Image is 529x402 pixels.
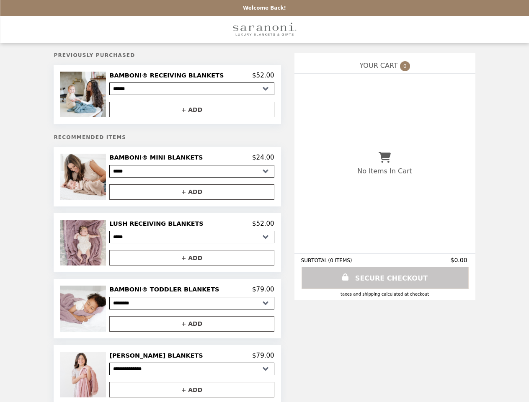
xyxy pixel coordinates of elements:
select: Select a product variant [109,165,274,178]
p: $79.00 [252,352,274,359]
span: YOUR CART [359,62,397,70]
h5: Recommended Items [54,134,281,140]
h5: Previously Purchased [54,52,281,58]
img: Brand Logo [233,21,296,38]
img: BAMBONI® RECEIVING BLANKETS [60,72,108,117]
span: $0.00 [450,257,468,263]
select: Select a product variant [109,297,274,309]
button: + ADD [109,184,274,200]
img: LUSH TODDLER BLANKETS [60,352,108,397]
select: Select a product variant [109,82,274,95]
button: + ADD [109,250,274,265]
div: Taxes and Shipping calculated at checkout [301,292,469,296]
button: + ADD [109,316,274,332]
select: Select a product variant [109,231,274,243]
span: 0 [400,61,410,71]
p: $52.00 [252,220,274,227]
button: + ADD [109,382,274,397]
h2: BAMBONI® TODDLER BLANKETS [109,286,222,293]
p: Welcome Back! [243,5,286,11]
p: $24.00 [252,154,274,161]
span: SUBTOTAL [301,258,328,263]
img: LUSH RECEIVING BLANKETS [60,220,108,265]
h2: BAMBONI® MINI BLANKETS [109,154,206,161]
h2: [PERSON_NAME] BLANKETS [109,352,206,359]
p: $79.00 [252,286,274,293]
p: $52.00 [252,72,274,79]
h2: LUSH RECEIVING BLANKETS [109,220,206,227]
button: + ADD [109,102,274,117]
img: BAMBONI® MINI BLANKETS [60,154,108,199]
select: Select a product variant [109,363,274,375]
h2: BAMBONI® RECEIVING BLANKETS [109,72,227,79]
p: No Items In Cart [357,167,412,175]
img: BAMBONI® TODDLER BLANKETS [60,286,108,331]
span: ( 0 ITEMS ) [328,258,352,263]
